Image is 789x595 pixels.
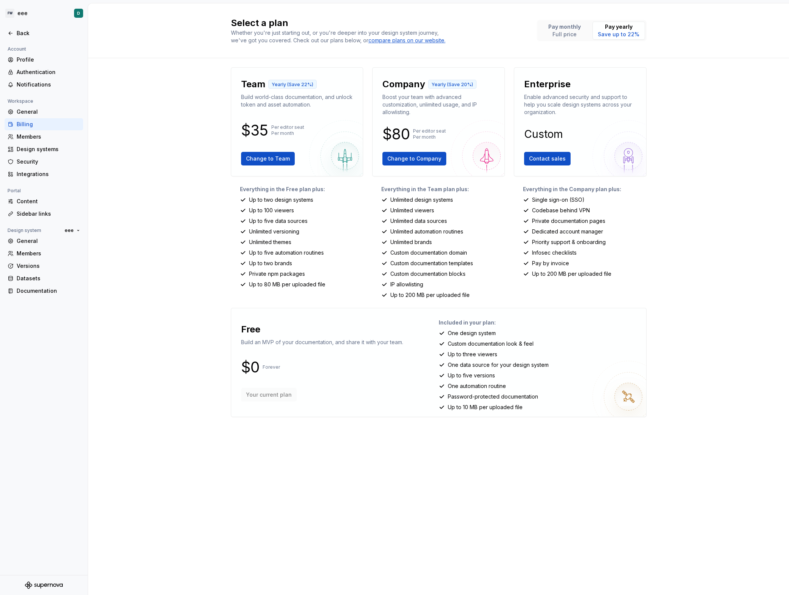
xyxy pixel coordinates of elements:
[17,121,80,128] div: Billing
[5,66,83,78] a: Authentication
[17,133,80,141] div: Members
[77,10,80,16] div: D
[5,247,83,260] a: Members
[532,207,590,214] p: Codebase behind VPN
[5,27,83,39] a: Back
[382,130,410,139] p: $80
[5,118,83,130] a: Billing
[390,281,423,288] p: IP allowlisting
[598,31,639,38] p: Save up to 22%
[5,235,83,247] a: General
[5,9,14,18] div: FW
[390,270,466,278] p: Custom documentation blocks
[241,338,403,346] p: Build an MVP of your documentation, and share it with your team.
[240,185,364,193] p: Everything in the Free plan plus:
[17,145,80,153] div: Design systems
[25,581,63,589] a: Supernova Logo
[5,45,29,54] div: Account
[593,22,645,40] button: Pay yearlySave up to 22%
[532,270,611,278] p: Up to 200 MB per uploaded file
[241,78,265,90] p: Team
[17,29,80,37] div: Back
[538,22,591,40] button: Pay monthlyFull price
[17,198,80,205] div: Content
[390,196,453,204] p: Unlimited design systems
[246,155,290,162] span: Change to Team
[231,29,450,44] div: Whether you're just starting out, or you're deeper into your design system journey, we've got you...
[532,217,605,225] p: Private documentation pages
[448,361,549,369] p: One data source for your design system
[532,249,577,257] p: Infosec checklists
[241,93,353,108] p: Build world-class documentation, and unlock token and asset automation.
[448,382,506,390] p: One automation routine
[231,17,528,29] h2: Select a plan
[532,196,585,204] p: Single sign-on (SSO)
[5,272,83,284] a: Datasets
[448,340,534,348] p: Custom documentation look & feel
[241,363,260,372] p: $0
[5,168,83,180] a: Integrations
[524,78,571,90] p: Enterprise
[5,143,83,155] a: Design systems
[390,217,447,225] p: Unlimited data sources
[448,403,523,411] p: Up to 10 MB per uploaded file
[5,97,36,106] div: Workspace
[5,260,83,272] a: Versions
[382,78,425,90] p: Company
[524,93,636,116] p: Enable advanced security and support to help you scale design systems across your organization.
[17,68,80,76] div: Authentication
[249,260,292,267] p: Up to two brands
[532,238,606,246] p: Priority support & onboarding
[5,285,83,297] a: Documentation
[5,195,83,207] a: Content
[5,79,83,91] a: Notifications
[5,208,83,220] a: Sidebar links
[382,93,495,116] p: Boost your team with advanced customization, unlimited usage, and IP allowlisting.
[249,270,305,278] p: Private npm packages
[5,226,44,235] div: Design system
[241,152,295,165] button: Change to Team
[381,185,505,193] p: Everything in the Team plan plus:
[523,185,647,193] p: Everything in the Company plan plus:
[263,364,280,370] p: Forever
[413,128,446,140] p: Per editor seat Per month
[390,238,432,246] p: Unlimited brands
[532,228,603,235] p: Dedicated account manager
[249,238,291,246] p: Unlimited themes
[439,319,640,326] p: Included in your plan:
[249,217,308,225] p: Up to five data sources
[548,31,581,38] p: Full price
[390,260,473,267] p: Custom documentation templates
[241,323,260,335] p: Free
[249,281,325,288] p: Up to 80 MB per uploaded file
[17,108,80,116] div: General
[5,106,83,118] a: General
[249,196,313,204] p: Up to two design systems
[5,54,83,66] a: Profile
[272,82,313,88] p: Yearly (Save 22%)
[368,37,446,44] a: compare plans on our website.
[524,130,563,139] p: Custom
[390,249,467,257] p: Custom documentation domain
[249,249,324,257] p: Up to five automation routines
[17,170,80,178] div: Integrations
[5,186,24,195] div: Portal
[448,372,495,379] p: Up to five versions
[390,291,470,299] p: Up to 200 MB per uploaded file
[65,227,74,233] span: eee
[17,250,80,257] div: Members
[529,155,566,162] span: Contact sales
[387,155,441,162] span: Change to Company
[524,152,571,165] button: Contact sales
[17,237,80,245] div: General
[5,156,83,168] a: Security
[2,5,86,22] button: FWeeeD
[448,329,496,337] p: One design system
[17,275,80,282] div: Datasets
[17,210,80,218] div: Sidebar links
[241,126,268,135] p: $35
[249,207,294,214] p: Up to 100 viewers
[17,158,80,165] div: Security
[17,9,28,17] div: eee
